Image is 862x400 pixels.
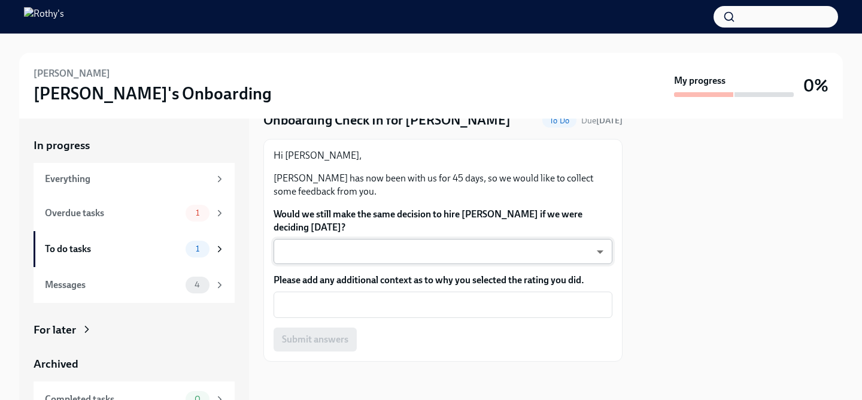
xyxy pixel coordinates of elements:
h3: [PERSON_NAME]'s Onboarding [34,83,272,104]
div: Everything [45,172,210,186]
h4: Onboarding Check In for [PERSON_NAME] [263,111,511,129]
a: Everything [34,163,235,195]
span: Due [581,116,623,126]
label: Please add any additional context as to why you selected the rating you did. [274,274,612,287]
h3: 0% [803,75,828,96]
div: Messages [45,278,181,292]
div: Overdue tasks [45,207,181,220]
p: [PERSON_NAME] has now been with us for 45 days, so we would like to collect some feedback from you. [274,172,612,198]
h6: [PERSON_NAME] [34,67,110,80]
a: In progress [34,138,235,153]
a: To do tasks1 [34,231,235,267]
strong: [DATE] [596,116,623,126]
div: To do tasks [45,243,181,256]
span: To Do [542,116,576,125]
span: September 11th, 2025 12:00 [581,115,623,126]
div: ​ [274,239,612,264]
a: For later [34,322,235,338]
p: Hi [PERSON_NAME], [274,149,612,162]
span: 4 [187,280,207,289]
label: Would we still make the same decision to hire [PERSON_NAME] if we were deciding [DATE]? [274,208,612,234]
strong: My progress [674,74,726,87]
a: Overdue tasks1 [34,195,235,231]
a: Messages4 [34,267,235,303]
span: 1 [189,208,207,217]
img: Rothy's [24,7,64,26]
a: Archived [34,356,235,372]
span: 1 [189,244,207,253]
div: For later [34,322,76,338]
